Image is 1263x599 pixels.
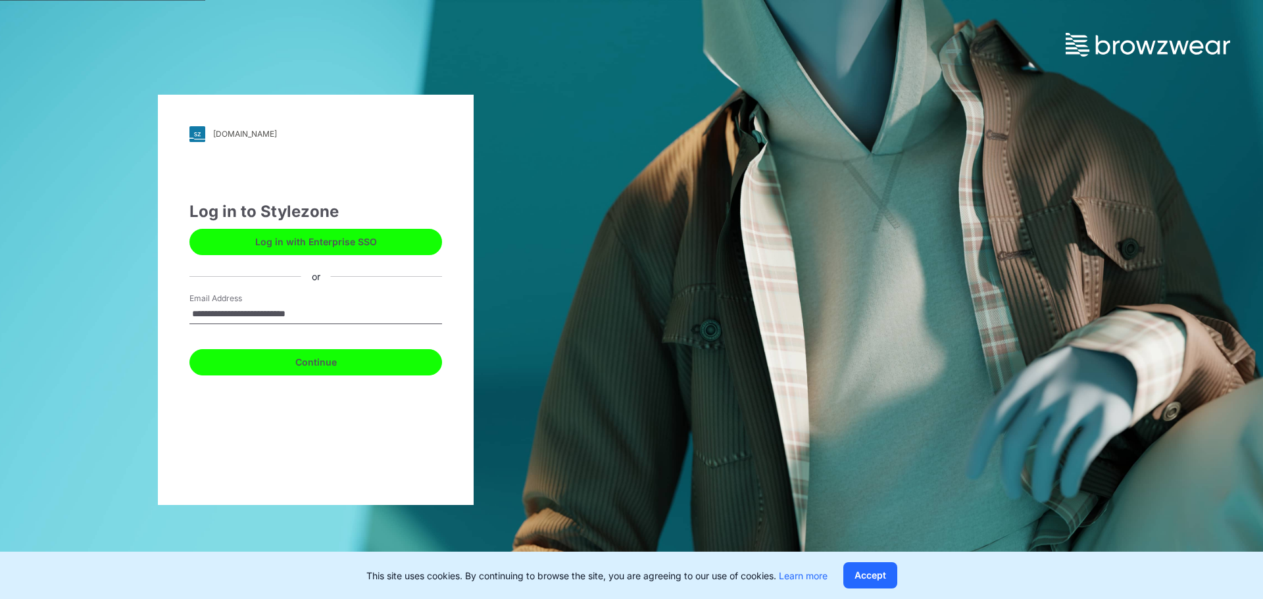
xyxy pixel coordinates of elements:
img: svg+xml;base64,PHN2ZyB3aWR0aD0iMjgiIGhlaWdodD0iMjgiIHZpZXdCb3g9IjAgMCAyOCAyOCIgZmlsbD0ibm9uZSIgeG... [189,126,205,142]
label: Email Address [189,293,282,304]
button: Accept [843,562,897,588]
a: Learn more [779,570,828,581]
button: Log in with Enterprise SSO [189,229,442,255]
div: [DOMAIN_NAME] [213,129,277,139]
button: Continue [189,349,442,375]
div: Log in to Stylezone [189,200,442,224]
img: browzwear-logo.73288ffb.svg [1066,33,1230,57]
div: or [301,270,331,283]
p: This site uses cookies. By continuing to browse the site, you are agreeing to our use of cookies. [366,569,828,583]
a: [DOMAIN_NAME] [189,126,442,142]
